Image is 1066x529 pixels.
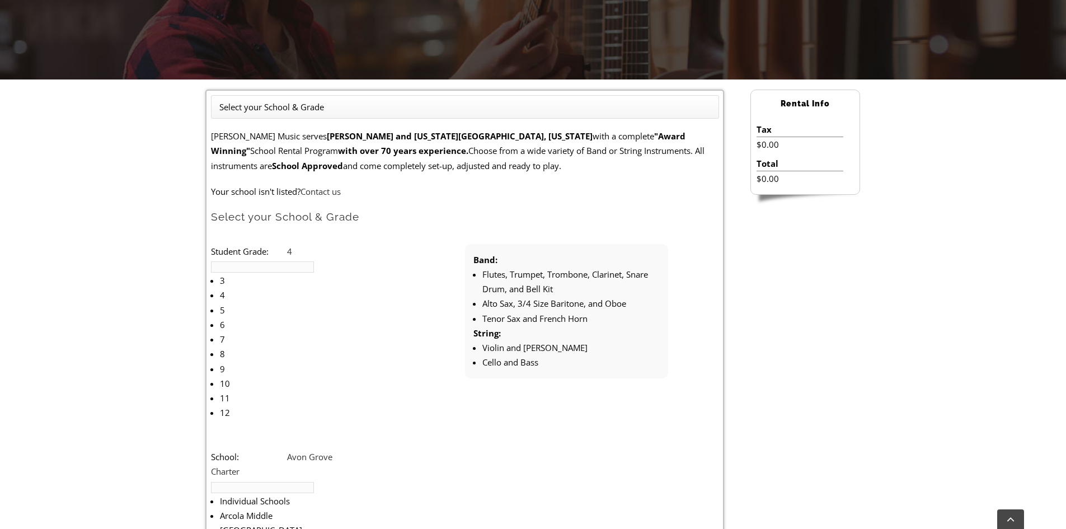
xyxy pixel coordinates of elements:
h2: Rental Info [751,94,860,114]
h2: Select your School & Grade [211,210,719,224]
li: Select your School & Grade [219,100,324,114]
strong: School Approved [272,160,343,171]
li: Total [757,156,843,171]
label: Student Grade: [211,244,287,259]
li: Flutes, Trumpet, Trombone, Clarinet, Snare Drum, and Bell Kit [482,267,660,297]
strong: with over 70 years experience. [338,145,468,156]
li: Cello and Bass [482,355,660,369]
li: 4 [220,288,344,302]
li: 10 [220,376,344,391]
p: Your school isn't listed? [211,184,719,199]
li: 11 [220,391,344,405]
li: 7 [220,332,344,347]
li: 5 [220,303,344,317]
span: 4 [287,246,292,257]
li: $0.00 [757,137,843,152]
li: 6 [220,317,344,332]
strong: String: [473,327,501,339]
strong: Band: [473,254,497,265]
label: School: [211,450,287,464]
li: Arcola Middle [220,508,346,523]
strong: [PERSON_NAME] and [US_STATE][GEOGRAPHIC_DATA], [US_STATE] [327,130,593,142]
p: [PERSON_NAME] Music serves with a complete School Rental Program Choose from a wide variety of Ba... [211,129,719,173]
li: Tax [757,122,843,137]
li: 8 [220,347,344,361]
li: 12 [220,405,344,420]
li: 3 [220,273,344,288]
li: Alto Sax, 3/4 Size Baritone, and Oboe [482,296,660,311]
li: Individual Schools [220,494,346,508]
img: sidebar-footer.png [750,195,860,205]
li: Tenor Sax and French Horn [482,311,660,326]
a: Contact us [300,186,341,197]
li: $0.00 [757,171,843,186]
li: 9 [220,362,344,376]
li: Violin and [PERSON_NAME] [482,340,660,355]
